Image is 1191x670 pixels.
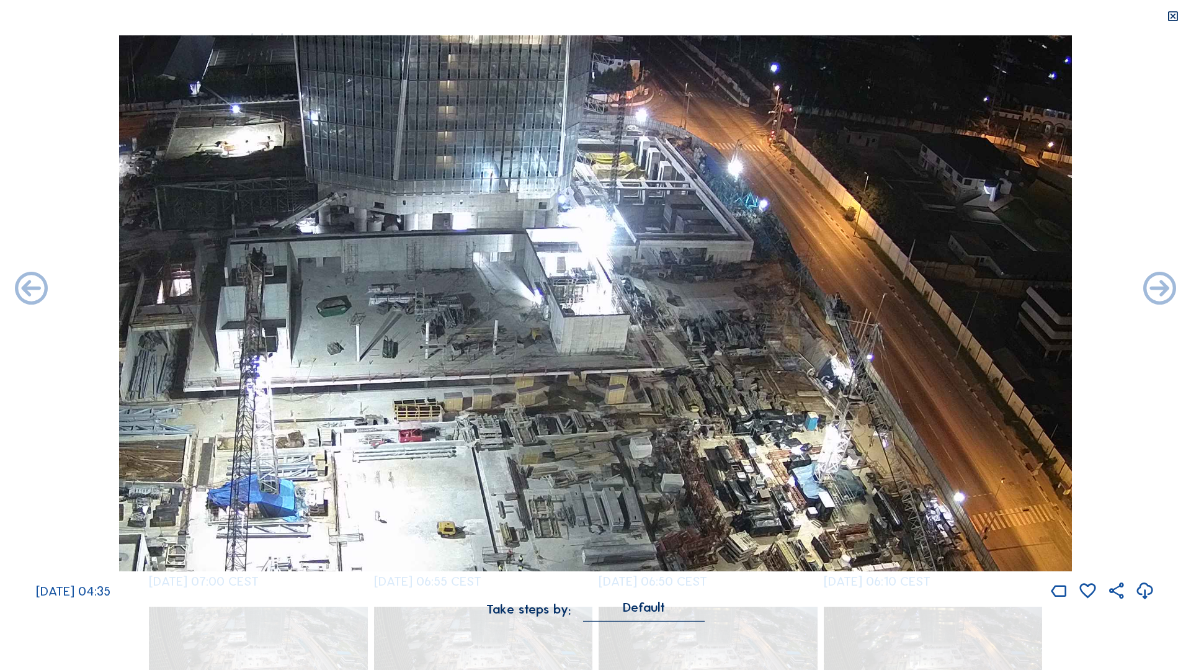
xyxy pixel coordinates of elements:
[583,602,705,621] div: Default
[1140,270,1179,310] i: Back
[486,603,571,616] div: Take steps by:
[623,602,665,613] div: Default
[36,583,110,599] span: [DATE] 04:35
[119,35,1072,571] img: Image
[12,270,51,310] i: Forward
